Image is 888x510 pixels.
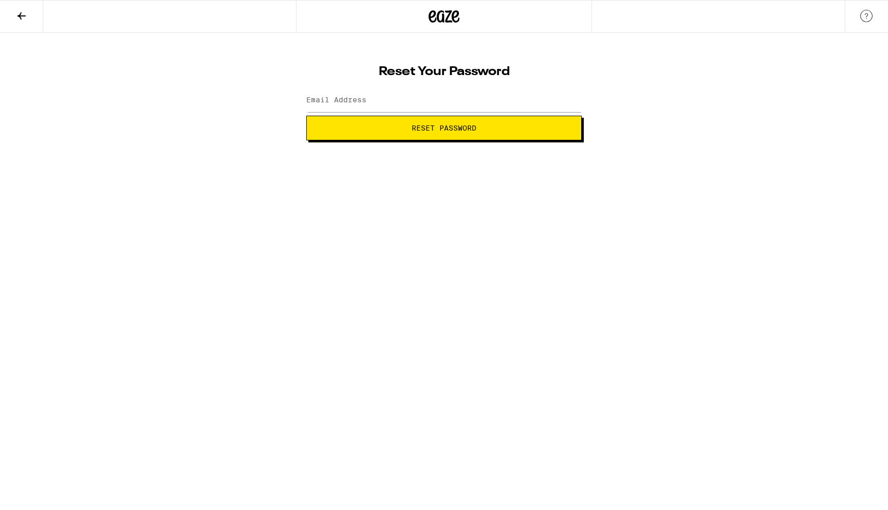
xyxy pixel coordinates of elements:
[306,89,582,112] input: Email Address
[6,7,74,15] span: Hi. Need any help?
[306,96,366,104] label: Email Address
[306,116,582,140] button: Reset Password
[412,124,476,132] span: Reset Password
[306,66,582,78] h1: Reset Your Password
